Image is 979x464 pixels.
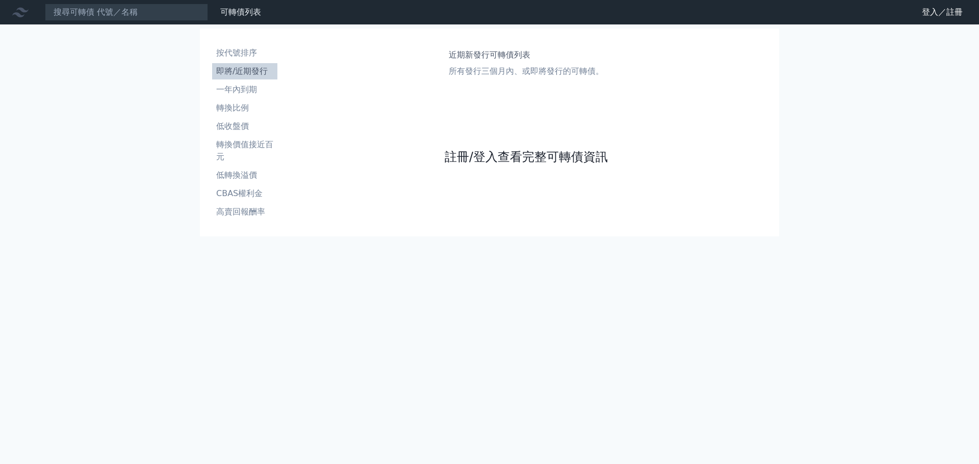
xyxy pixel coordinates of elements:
[212,118,277,134] a: 低收盤價
[212,185,277,202] a: CBAS權利金
[445,149,608,165] a: 註冊/登入查看完整可轉債資訊
[449,65,604,77] p: 所有發行三個月內、或即將發行的可轉債。
[212,102,277,114] li: 轉換比例
[212,65,277,77] li: 即將/近期發行
[212,169,277,181] li: 低轉換溢價
[212,120,277,132] li: 低收盤價
[212,139,277,163] li: 轉換價值接近百元
[914,4,971,20] a: 登入／註冊
[212,187,277,200] li: CBAS權利金
[449,49,604,61] h1: 近期新發行可轉債列表
[212,63,277,79] a: 即將/近期發行
[220,7,261,17] a: 可轉債列表
[212,84,277,96] li: 一年內到期
[212,206,277,218] li: 高賣回報酬率
[212,167,277,183] a: 低轉換溢價
[212,137,277,165] a: 轉換價值接近百元
[212,204,277,220] a: 高賣回報酬率
[45,4,208,21] input: 搜尋可轉債 代號／名稱
[212,100,277,116] a: 轉換比例
[212,47,277,59] li: 按代號排序
[212,45,277,61] a: 按代號排序
[212,81,277,98] a: 一年內到期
